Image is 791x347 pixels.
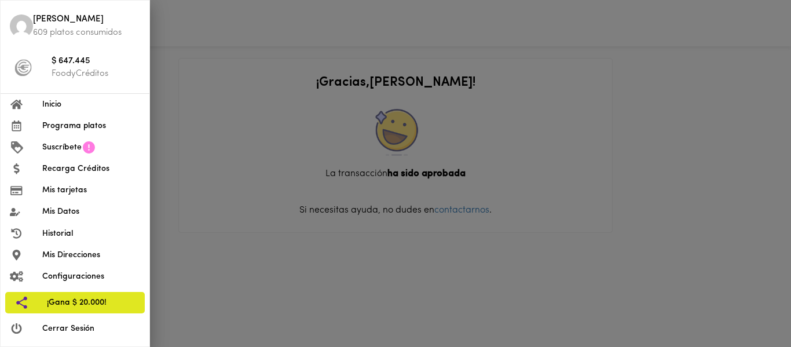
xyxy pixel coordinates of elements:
span: Mis Datos [42,206,140,218]
span: Programa platos [42,120,140,132]
span: Recarga Créditos [42,163,140,175]
span: [PERSON_NAME] [33,13,140,27]
span: Configuraciones [42,271,140,283]
img: foody-creditos-black.png [14,59,32,76]
span: Historial [42,228,140,240]
p: FoodyCréditos [52,68,140,80]
p: 609 platos consumidos [33,27,140,39]
span: Mis tarjetas [42,184,140,196]
span: Mis Direcciones [42,249,140,261]
span: ¡Gana $ 20.000! [47,297,136,309]
span: $ 647.445 [52,55,140,68]
span: Inicio [42,98,140,111]
span: Cerrar Sesión [42,323,140,335]
span: Suscríbete [42,141,82,154]
iframe: Messagebird Livechat Widget [724,280,779,335]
